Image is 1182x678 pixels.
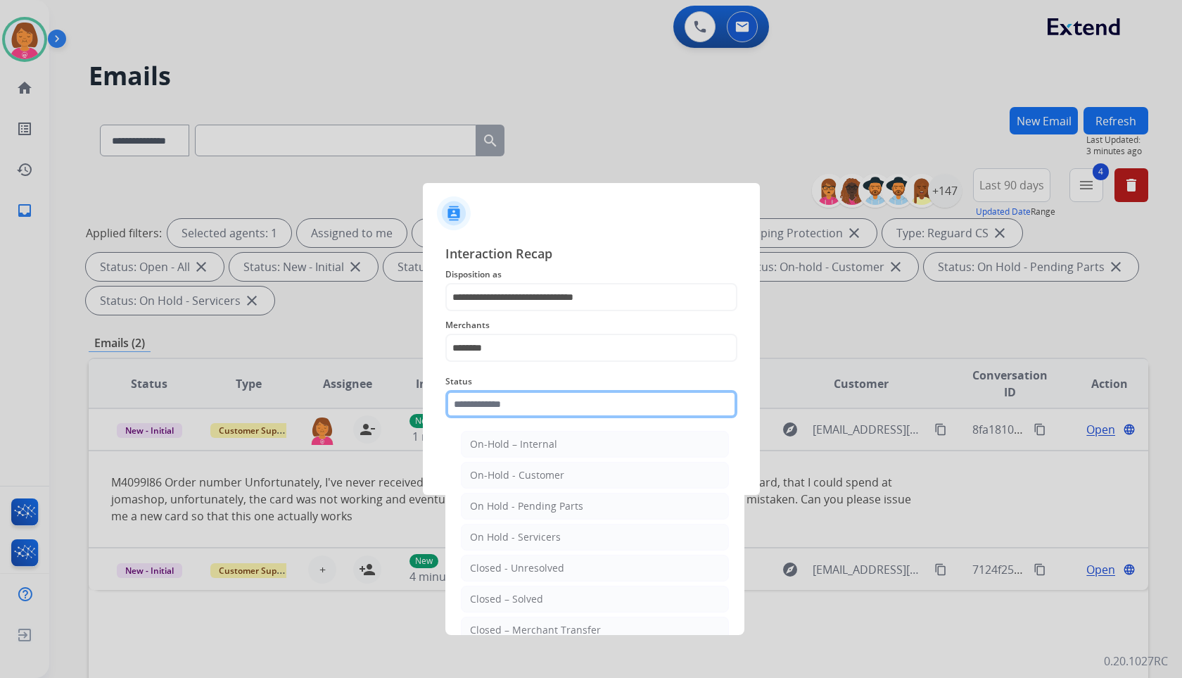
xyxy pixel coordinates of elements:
[470,437,557,451] div: On-Hold – Internal
[470,623,601,637] div: Closed – Merchant Transfer
[470,499,583,513] div: On Hold - Pending Parts
[1104,653,1168,670] p: 0.20.1027RC
[437,196,471,230] img: contactIcon
[470,592,543,606] div: Closed – Solved
[470,561,564,575] div: Closed - Unresolved
[470,468,564,482] div: On-Hold - Customer
[445,244,737,266] span: Interaction Recap
[445,317,737,334] span: Merchants
[470,530,561,544] div: On Hold - Servicers
[445,373,737,390] span: Status
[445,266,737,283] span: Disposition as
